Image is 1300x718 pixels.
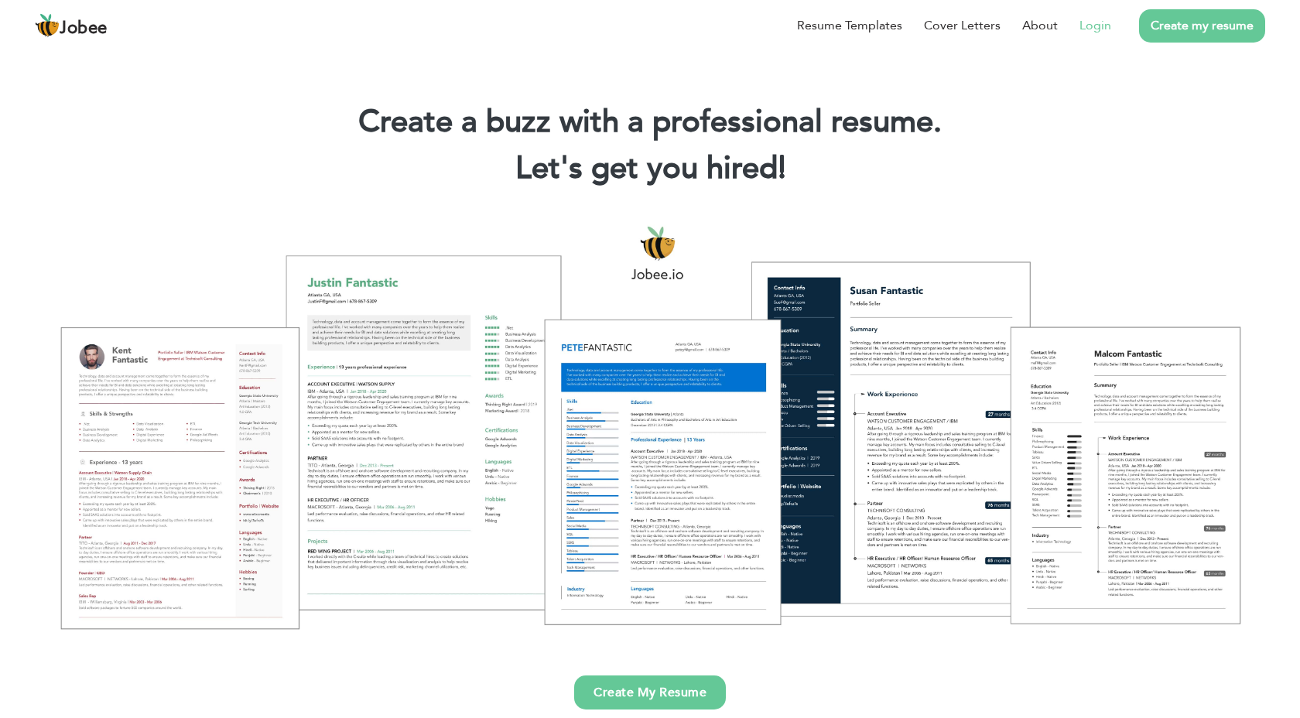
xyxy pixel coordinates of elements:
span: Jobee [60,20,108,37]
h1: Create a buzz with a professional resume. [23,102,1277,142]
img: jobee.io [35,13,60,38]
a: Jobee [35,13,108,38]
a: About [1022,16,1058,35]
span: get you hired! [591,147,786,190]
a: Login [1079,16,1111,35]
span: | [778,147,785,190]
a: Create My Resume [574,675,726,709]
a: Resume Templates [797,16,902,35]
a: Create my resume [1139,9,1265,43]
a: Cover Letters [924,16,1001,35]
h2: Let's [23,149,1277,189]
